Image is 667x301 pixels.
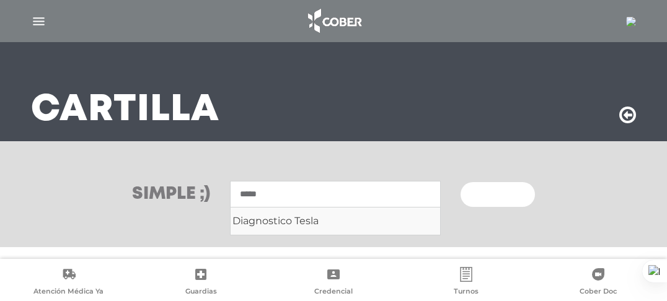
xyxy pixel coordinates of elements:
img: 7294 [626,17,636,27]
span: Buscar [475,191,511,199]
span: Cober Doc [580,287,617,298]
div: Diagnostico Tesla [232,214,438,229]
h3: Simple ;) [132,186,210,203]
img: Cober_menu-lines-white.svg [31,14,46,29]
span: Turnos [454,287,479,298]
a: Turnos [400,267,532,299]
span: Credencial [314,287,353,298]
button: Buscar [461,182,535,207]
a: Guardias [135,267,268,299]
a: Atención Médica Ya [2,267,135,299]
h3: Cartilla [31,94,219,126]
img: logo_cober_home-white.png [301,6,366,36]
span: Atención Médica Ya [33,287,104,298]
a: Cober Doc [532,267,665,299]
a: Credencial [267,267,400,299]
span: Guardias [185,287,217,298]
